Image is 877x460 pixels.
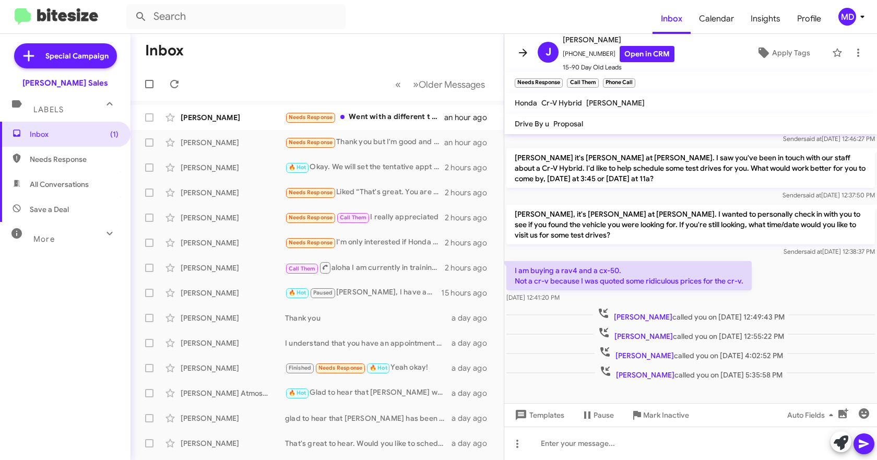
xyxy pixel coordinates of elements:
[595,365,787,380] span: called you on [DATE] 5:35:58 PM
[33,105,64,114] span: Labels
[614,332,673,341] span: [PERSON_NAME]
[567,78,598,88] small: Call Them
[285,313,452,323] div: Thank you
[285,211,445,223] div: I really appreciated
[803,135,822,143] span: said at
[783,191,875,199] span: Sender [DATE] 12:37:50 PM
[289,364,312,371] span: Finished
[804,247,822,255] span: said at
[33,234,55,244] span: More
[289,390,306,396] span: 🔥 Hot
[787,406,837,424] span: Auto Fields
[45,51,109,61] span: Special Campaign
[181,363,285,373] div: [PERSON_NAME]
[784,247,875,255] span: Sender [DATE] 12:38:37 PM
[285,136,444,148] div: Thank you but I'm good and working with someone already!
[563,62,674,73] span: 15-90 Day Old Leads
[541,98,582,108] span: Cr-V Hybrid
[444,112,495,123] div: an hour ago
[181,388,285,398] div: [PERSON_NAME] Atmosfera
[742,4,789,34] a: Insights
[30,129,118,139] span: Inbox
[289,214,333,221] span: Needs Response
[389,74,491,95] nav: Page navigation example
[30,179,89,190] span: All Conversations
[181,288,285,298] div: [PERSON_NAME]
[419,79,485,90] span: Older Messages
[289,239,333,246] span: Needs Response
[289,289,306,296] span: 🔥 Hot
[452,363,495,373] div: a day ago
[553,119,583,128] span: Proposal
[452,313,495,323] div: a day ago
[691,4,742,34] span: Calendar
[445,263,495,273] div: 2 hours ago
[445,238,495,248] div: 2 hours ago
[593,307,789,322] span: called you on [DATE] 12:49:43 PM
[313,289,333,296] span: Paused
[181,137,285,148] div: [PERSON_NAME]
[389,74,407,95] button: Previous
[181,187,285,198] div: [PERSON_NAME]
[30,154,118,164] span: Needs Response
[653,4,691,34] a: Inbox
[772,43,810,62] span: Apply Tags
[14,43,117,68] a: Special Campaign
[181,112,285,123] div: [PERSON_NAME]
[506,205,875,244] p: [PERSON_NAME], it's [PERSON_NAME] at [PERSON_NAME]. I wanted to personally check in with you to s...
[444,137,495,148] div: an hour ago
[603,78,635,88] small: Phone Call
[563,46,674,62] span: [PHONE_NUMBER]
[838,8,856,26] div: MD
[615,351,674,360] span: [PERSON_NAME]
[413,78,419,91] span: »
[145,42,184,59] h1: Inbox
[285,413,452,423] div: glad to hear that [PERSON_NAME] has been helpful. Are you still in the market for an HRV? We are ...
[452,413,495,423] div: a day ago
[515,78,563,88] small: Needs Response
[285,111,444,123] div: Went with a different t vehicle. Thanks for your time.
[586,98,645,108] span: [PERSON_NAME]
[779,406,846,424] button: Auto Fields
[445,213,495,223] div: 2 hours ago
[181,238,285,248] div: [PERSON_NAME]
[789,4,829,34] a: Profile
[616,370,674,380] span: [PERSON_NAME]
[22,78,108,88] div: [PERSON_NAME] Sales
[620,46,674,62] a: Open in CRM
[445,187,495,198] div: 2 hours ago
[622,406,697,424] button: Mark Inactive
[285,387,452,399] div: Glad to hear that [PERSON_NAME] was helpful. I understand that you are trying to sell your car on...
[506,293,560,301] span: [DATE] 12:41:20 PM
[614,312,672,322] span: [PERSON_NAME]
[407,74,491,95] button: Next
[285,261,445,274] div: aloha I am currently in training this week I am having my Internet manager [PERSON_NAME] reach ou...
[181,162,285,173] div: [PERSON_NAME]
[594,406,614,424] span: Pause
[452,338,495,348] div: a day ago
[289,189,333,196] span: Needs Response
[445,162,495,173] div: 2 hours ago
[289,265,316,272] span: Call Them
[181,413,285,423] div: [PERSON_NAME]
[504,406,573,424] button: Templates
[803,191,821,199] span: said at
[285,338,452,348] div: I understand that you have an appointment with [PERSON_NAME] [DATE] at3p. We will see you soon
[783,135,875,143] span: Sender [DATE] 12:46:27 PM
[513,406,564,424] span: Templates
[318,364,363,371] span: Needs Response
[643,406,689,424] span: Mark Inactive
[594,326,788,341] span: called you on [DATE] 12:55:22 PM
[110,129,118,139] span: (1)
[181,338,285,348] div: [PERSON_NAME]
[181,313,285,323] div: [PERSON_NAME]
[452,388,495,398] div: a day ago
[595,346,787,361] span: called you on [DATE] 4:02:52 PM
[515,98,537,108] span: Honda
[546,44,551,61] span: J
[573,406,622,424] button: Pause
[285,186,445,198] div: Liked “That's great. You are in great hands with Iven”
